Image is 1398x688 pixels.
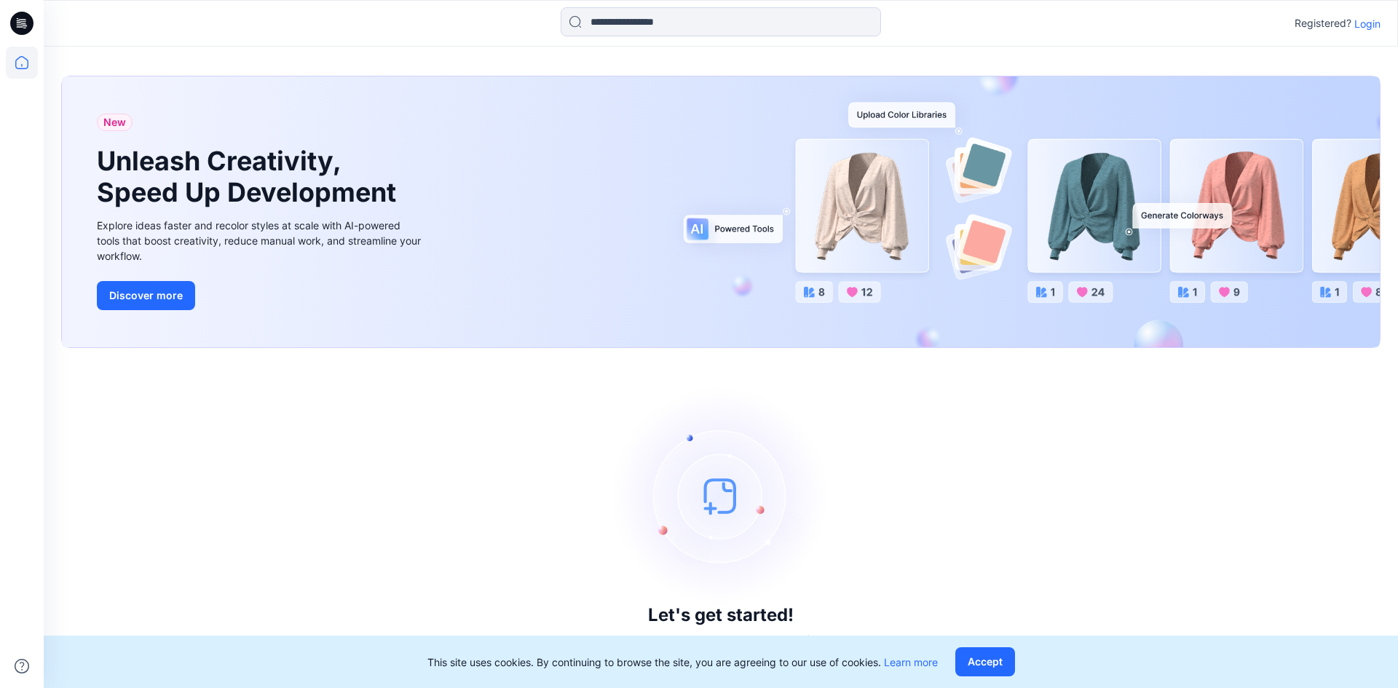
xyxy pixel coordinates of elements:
div: Explore ideas faster and recolor styles at scale with AI-powered tools that boost creativity, red... [97,218,424,264]
button: Accept [955,647,1015,676]
img: empty-state-image.svg [612,387,830,605]
button: Discover more [97,281,195,310]
h3: Let's get started! [648,605,794,625]
a: Learn more [884,656,938,668]
span: New [103,114,126,131]
a: Discover more [97,281,424,310]
p: Click New to add a style or create a folder. [601,631,840,649]
p: Login [1354,16,1381,31]
p: This site uses cookies. By continuing to browse the site, you are agreeing to our use of cookies. [427,655,938,670]
p: Registered? [1295,15,1351,32]
h1: Unleash Creativity, Speed Up Development [97,146,403,208]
